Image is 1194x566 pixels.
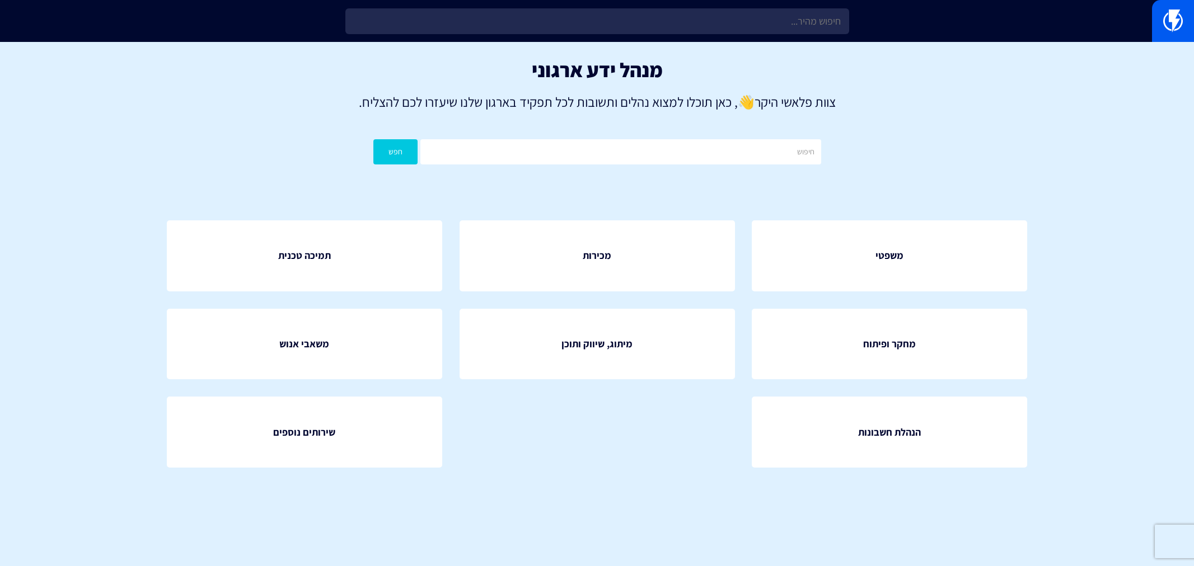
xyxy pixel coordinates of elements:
a: משפטי [752,220,1027,291]
a: שירותים נוספים [167,397,442,468]
a: הנהלת חשבונות [752,397,1027,468]
span: מיתוג, שיווק ותוכן [561,337,633,351]
a: מכירות [460,220,735,291]
span: מחקר ופיתוח [863,337,916,351]
span: הנהלת חשבונות [858,425,921,440]
span: משאבי אנוש [279,337,329,351]
h1: מנהל ידע ארגוני [17,59,1177,81]
input: חיפוש [420,139,821,164]
button: חפש [373,139,418,164]
a: משאבי אנוש [167,309,442,380]
a: מחקר ופיתוח [752,309,1027,380]
span: תמיכה טכנית [278,248,331,263]
strong: 👋 [738,93,755,111]
p: צוות פלאשי היקר , כאן תוכלו למצוא נהלים ותשובות לכל תפקיד בארגון שלנו שיעזרו לכם להצליח. [17,92,1177,111]
span: משפטי [875,248,903,263]
input: חיפוש מהיר... [345,8,849,34]
a: מיתוג, שיווק ותוכן [460,309,735,380]
span: מכירות [583,248,611,263]
span: שירותים נוספים [273,425,335,440]
a: תמיכה טכנית [167,220,442,291]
